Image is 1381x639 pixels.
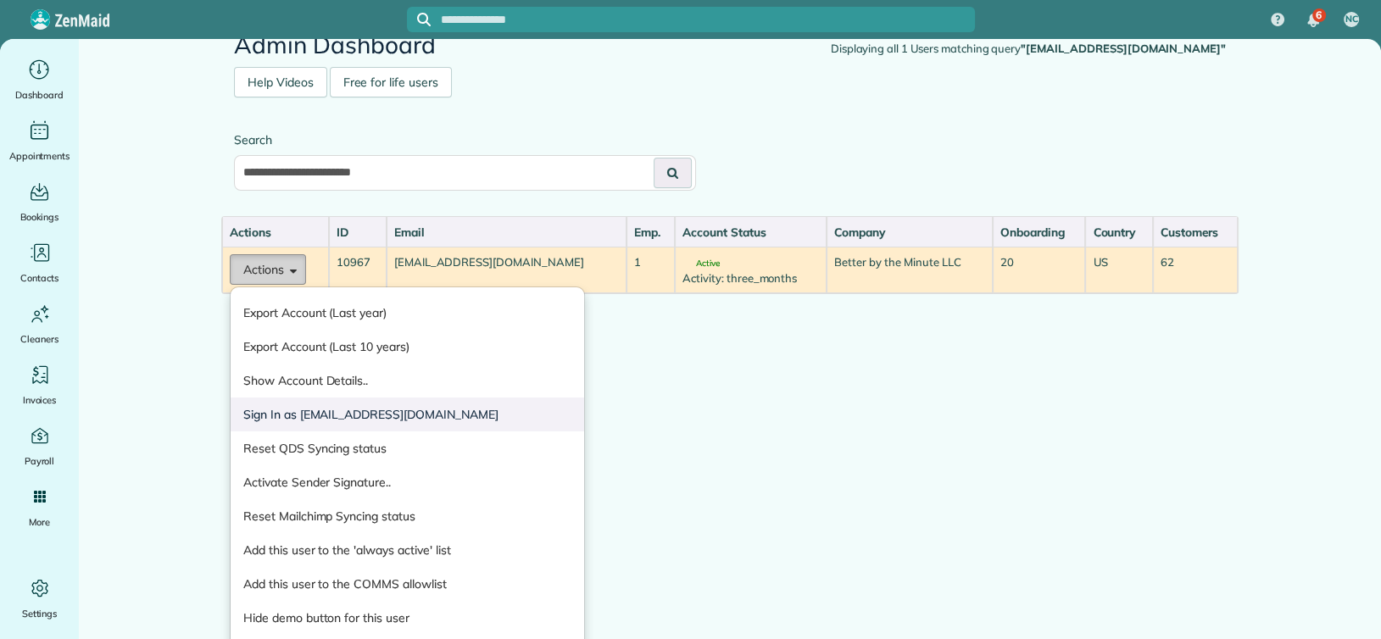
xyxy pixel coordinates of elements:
[1295,2,1331,39] div: 6 unread notifications
[231,397,584,431] a: Sign In as [EMAIL_ADDRESS][DOMAIN_NAME]
[1000,224,1078,241] div: Onboarding
[1345,13,1358,26] span: NC
[29,514,50,531] span: More
[1316,8,1322,22] span: 6
[7,239,72,286] a: Contacts
[626,247,675,293] td: 1
[234,32,1226,58] h2: Admin Dashboard
[231,296,584,330] a: Export Account (Last year)
[230,254,306,285] button: Actions
[1021,42,1226,55] strong: "[EMAIL_ADDRESS][DOMAIN_NAME]"
[7,117,72,164] a: Appointments
[7,300,72,347] a: Cleaners
[682,270,819,286] div: Activity: three_months
[20,208,59,225] span: Bookings
[1161,224,1230,241] div: Customers
[231,499,584,533] a: Reset Mailchimp Syncing status
[231,431,584,465] a: Reset QDS Syncing status
[22,605,58,622] span: Settings
[231,465,584,499] a: Activate Sender Signature..
[234,67,327,97] a: Help Videos
[231,364,584,397] a: Show Account Details..
[993,247,1086,293] td: 20
[231,601,584,635] a: Hide demo button for this user
[337,224,379,241] div: ID
[20,331,58,347] span: Cleaners
[15,86,64,103] span: Dashboard
[329,247,387,293] td: 10967
[387,247,626,293] td: [EMAIL_ADDRESS][DOMAIN_NAME]
[7,56,72,103] a: Dashboard
[234,131,696,148] label: Search
[682,259,720,268] span: Active
[834,224,985,241] div: Company
[9,147,70,164] span: Appointments
[231,567,584,601] a: Add this user to the COMMS allowlist
[231,330,584,364] a: Export Account (Last 10 years)
[1093,224,1144,241] div: Country
[7,361,72,408] a: Invoices
[230,224,321,241] div: Actions
[7,178,72,225] a: Bookings
[682,224,819,241] div: Account Status
[20,269,58,286] span: Contacts
[417,13,431,26] svg: Focus search
[231,533,584,567] a: Add this user to the 'always active' list
[827,247,993,293] td: Better by the Minute LLC
[7,422,72,470] a: Payroll
[25,453,55,470] span: Payroll
[7,575,72,622] a: Settings
[394,224,619,241] div: Email
[407,13,431,26] button: Focus search
[831,41,1226,58] div: Displaying all 1 Users matching query
[1153,247,1238,293] td: 62
[634,224,667,241] div: Emp.
[1085,247,1152,293] td: US
[330,67,452,97] a: Free for life users
[23,392,57,408] span: Invoices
